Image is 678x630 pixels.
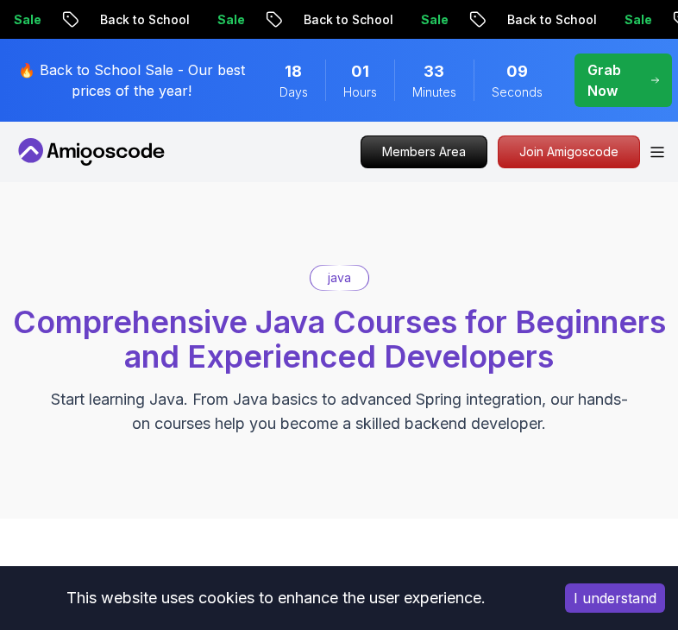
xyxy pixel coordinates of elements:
[587,60,637,101] p: Grab Now
[498,135,640,168] a: Join Amigoscode
[10,60,254,101] p: 🔥 Back to School Sale - Our best prices of the year!
[279,84,308,101] span: Days
[407,11,462,28] p: Sale
[493,11,611,28] p: Back to School
[499,136,639,167] p: Join Amigoscode
[361,135,487,168] a: Members Area
[13,579,539,617] div: This website uses cookies to enhance the user experience.
[328,269,351,287] p: java
[650,147,664,158] button: Open Menu
[290,11,407,28] p: Back to School
[611,11,666,28] p: Sale
[361,136,487,167] p: Members Area
[565,583,665,613] button: Accept cookies
[343,84,377,101] span: Hours
[285,60,302,84] span: 18 Days
[13,303,666,375] span: Comprehensive Java Courses for Beginners and Experienced Developers
[351,60,369,84] span: 1 Hours
[412,84,456,101] span: Minutes
[204,11,259,28] p: Sale
[86,11,204,28] p: Back to School
[506,60,528,84] span: 9 Seconds
[49,387,629,436] p: Start learning Java. From Java basics to advanced Spring integration, our hands-on courses help y...
[424,60,444,84] span: 33 Minutes
[492,84,543,101] span: Seconds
